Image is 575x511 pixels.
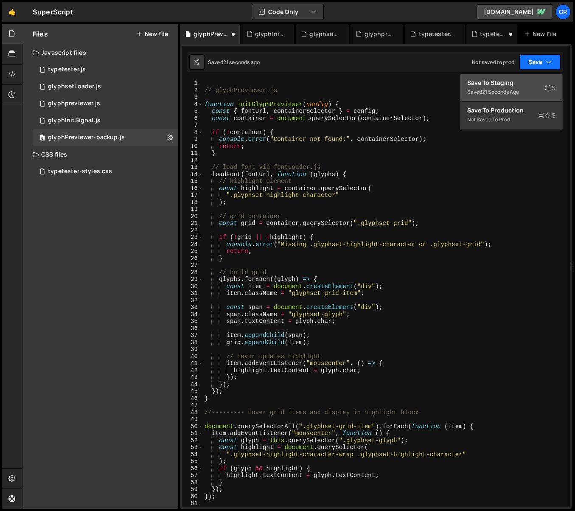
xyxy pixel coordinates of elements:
[182,108,203,115] div: 5
[48,66,86,73] div: typetester.js
[555,4,571,20] a: Gr
[182,409,203,416] div: 48
[182,367,203,374] div: 42
[182,486,203,493] div: 59
[524,30,560,38] div: New File
[182,94,203,101] div: 3
[182,206,203,213] div: 19
[182,283,203,290] div: 30
[182,255,203,262] div: 26
[467,106,555,115] div: Save to Production
[182,115,203,122] div: 6
[182,388,203,395] div: 45
[22,146,178,163] div: CSS files
[33,112,178,129] div: 17017/47329.js
[136,31,168,37] button: New File
[182,241,203,248] div: 24
[182,185,203,192] div: 16
[255,30,284,38] div: glyphInitSignal.js
[40,135,45,142] span: 0
[22,44,178,61] div: Javascript files
[182,416,203,423] div: 49
[182,136,203,143] div: 9
[48,134,125,141] div: glyphPreviewer-backup.js
[182,395,203,402] div: 46
[477,4,553,20] a: [DOMAIN_NAME]
[182,220,203,227] div: 21
[182,234,203,241] div: 23
[182,171,203,178] div: 14
[33,29,48,39] h2: Files
[48,168,112,175] div: typetester-styles.css
[208,59,260,66] div: Saved
[182,213,203,220] div: 20
[182,276,203,283] div: 29
[182,157,203,164] div: 12
[182,360,203,367] div: 41
[519,54,561,70] button: Save
[182,325,203,332] div: 36
[33,95,178,112] div: 17017/47275.js
[182,444,203,451] div: 53
[223,59,260,66] div: 21 seconds ago
[182,199,203,206] div: 18
[182,129,203,136] div: 8
[538,111,555,120] span: S
[182,101,203,108] div: 4
[182,339,203,346] div: 38
[48,83,101,90] div: glyphsetLoader.js
[182,472,203,479] div: 57
[460,74,562,102] button: Save to StagingS Saved21 seconds ago
[182,430,203,437] div: 51
[33,78,178,95] div: glyphsetLoader.js
[182,479,203,486] div: 58
[460,102,562,129] button: Save to ProductionS Not saved to prod
[182,290,203,297] div: 31
[182,143,203,150] div: 10
[365,30,393,38] div: glyphpreviewer.js
[182,353,203,360] div: 40
[467,115,555,125] div: Not saved to prod
[48,117,101,124] div: glyphInitSignal.js
[182,437,203,444] div: 52
[182,381,203,388] div: 44
[182,87,203,94] div: 2
[182,164,203,171] div: 13
[182,423,203,430] div: 50
[467,79,555,87] div: Save to Staging
[182,332,203,339] div: 37
[182,178,203,185] div: 15
[419,30,455,38] div: typetester-styles.css
[182,318,203,325] div: 35
[182,192,203,199] div: 17
[480,30,507,38] div: typetester.js
[182,122,203,129] div: 7
[182,346,203,353] div: 39
[182,311,203,318] div: 34
[182,297,203,304] div: 32
[252,4,323,20] button: Code Only
[472,59,514,66] div: Not saved to prod
[182,262,203,269] div: 27
[2,2,22,22] a: 🤙
[182,500,203,507] div: 61
[182,451,203,458] div: 54
[182,80,203,87] div: 1
[33,163,178,180] div: 17017/47137.css
[182,402,203,409] div: 47
[33,61,178,78] div: typetester.js
[182,248,203,255] div: 25
[545,84,555,92] span: S
[33,129,178,146] div: 17017/47335.js
[182,465,203,472] div: 56
[182,304,203,311] div: 33
[309,30,339,38] div: glyphsetLoader.js
[182,150,203,157] div: 11
[33,7,73,17] div: SuperScript
[182,269,203,276] div: 28
[482,88,519,95] div: 21 seconds ago
[48,100,100,107] div: glyphpreviewer.js
[182,374,203,381] div: 43
[467,87,555,97] div: Saved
